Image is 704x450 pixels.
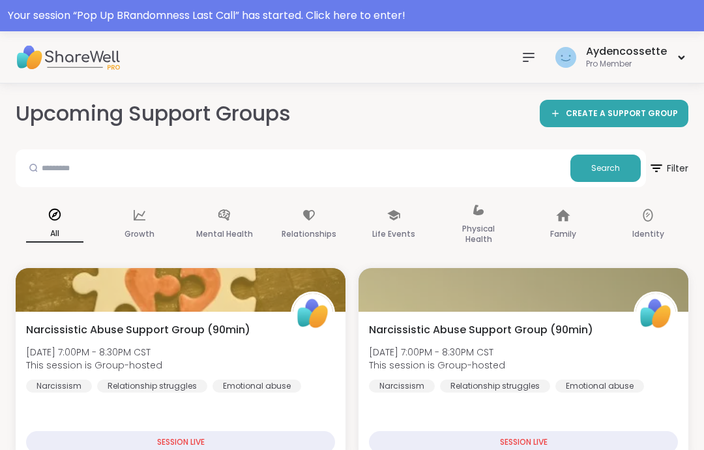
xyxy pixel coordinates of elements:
span: Narcissistic Abuse Support Group (90min) [369,322,593,338]
p: Identity [632,226,664,242]
span: [DATE] 7:00PM - 8:30PM CST [26,346,162,359]
div: Emotional abuse [213,380,301,393]
div: Narcissism [369,380,435,393]
p: All [26,226,83,243]
span: This session is Group-hosted [26,359,162,372]
span: Filter [649,153,688,184]
img: ShareWell [636,293,676,334]
div: Aydencossette [586,44,667,59]
span: Search [591,162,620,174]
h2: Upcoming Support Groups [16,99,291,128]
p: Family [550,226,576,242]
p: Relationships [282,226,336,242]
a: CREATE A SUPPORT GROUP [540,100,688,127]
img: ShareWell Nav Logo [16,35,120,80]
span: Narcissistic Abuse Support Group (90min) [26,322,250,338]
p: Physical Health [450,221,507,247]
div: Relationship struggles [97,380,207,393]
p: Life Events [372,226,415,242]
div: Your session “ Pop Up BRandomness Last Call ” has started. Click here to enter! [8,8,696,23]
div: Relationship struggles [440,380,550,393]
div: Emotional abuse [555,380,644,393]
p: Mental Health [196,226,253,242]
span: [DATE] 7:00PM - 8:30PM CST [369,346,505,359]
div: Pro Member [586,59,667,70]
div: Narcissism [26,380,92,393]
span: CREATE A SUPPORT GROUP [566,108,678,119]
img: ShareWell [293,293,333,334]
button: Search [570,155,641,182]
button: Filter [649,149,688,187]
img: Aydencossette [555,47,576,68]
span: This session is Group-hosted [369,359,505,372]
p: Growth [125,226,154,242]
